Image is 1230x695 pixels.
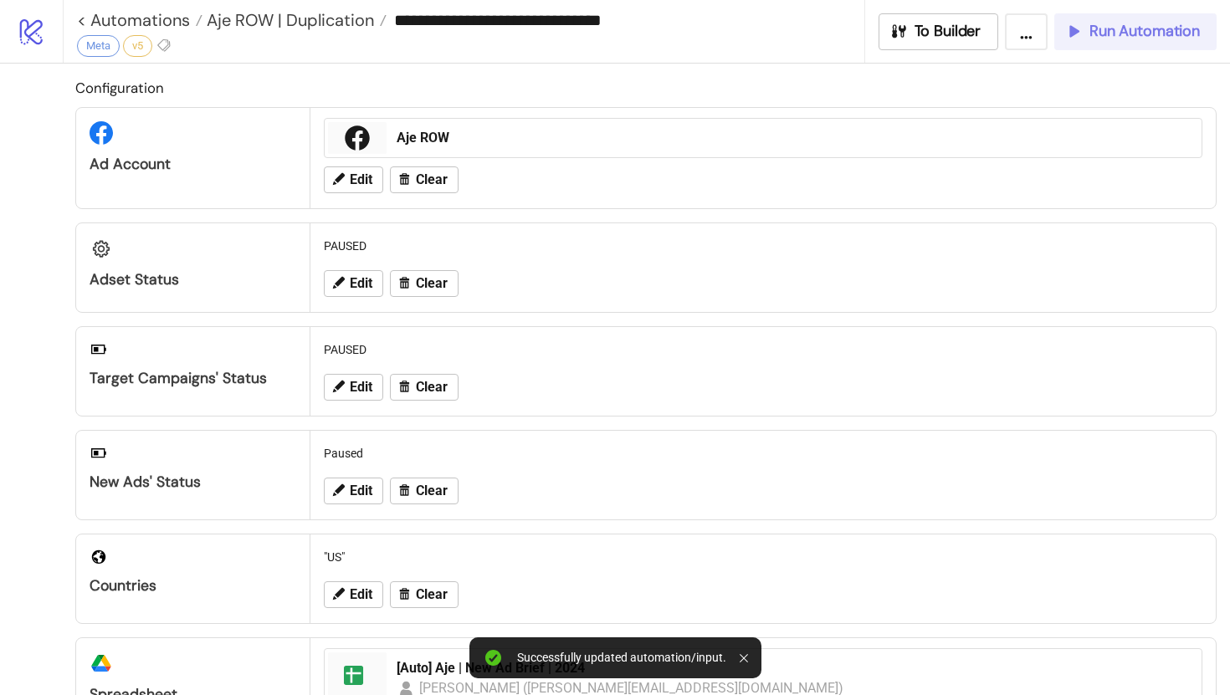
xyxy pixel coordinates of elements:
button: Edit [324,581,383,608]
button: Edit [324,374,383,401]
button: Clear [390,374,459,401]
div: Adset Status [90,270,296,289]
div: [Auto] Aje | New Ad Brief | 2024 [397,659,1192,677]
button: Edit [324,478,383,504]
div: Countries [90,576,296,595]
button: ... [1005,13,1048,50]
span: Edit [350,587,372,602]
button: Clear [390,581,459,608]
button: Clear [390,478,459,504]
div: Paused [317,437,1209,469]
button: Edit [324,270,383,297]
span: Clear [416,483,448,498]
span: Edit [350,483,372,498]
div: "US" [317,541,1209,573]
span: Run Automation [1089,22,1200,41]
div: v5 [123,35,152,57]
h2: Configuration [75,77,1217,99]
div: Meta [77,35,120,57]
button: Edit [324,166,383,193]
a: Aje ROW | Duplication [202,12,387,28]
span: Clear [416,172,448,187]
button: Clear [390,270,459,297]
div: Successfully updated automation/input. [517,651,726,665]
button: Run Automation [1054,13,1217,50]
span: Clear [416,587,448,602]
span: Clear [416,380,448,395]
button: Clear [390,166,459,193]
span: Edit [350,172,372,187]
span: To Builder [915,22,981,41]
span: Aje ROW | Duplication [202,9,374,31]
div: New Ads' Status [90,473,296,492]
button: To Builder [879,13,999,50]
div: PAUSED [317,334,1209,365]
span: Edit [350,276,372,291]
div: Aje ROW [397,129,1192,147]
a: < Automations [77,12,202,28]
div: Ad Account [90,155,296,174]
div: Target Campaigns' Status [90,369,296,388]
span: Edit [350,380,372,395]
div: PAUSED [317,230,1209,262]
span: Clear [416,276,448,291]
